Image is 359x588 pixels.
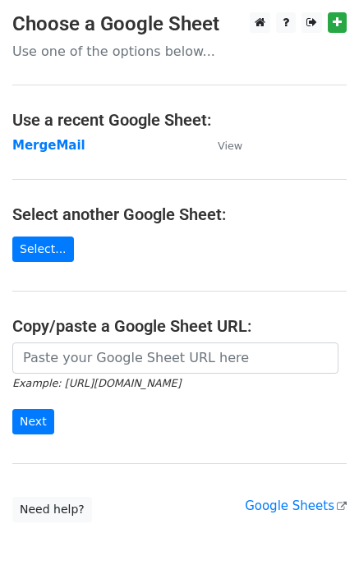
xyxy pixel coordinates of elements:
small: View [218,140,242,152]
input: Next [12,409,54,434]
h4: Copy/paste a Google Sheet URL: [12,316,347,336]
a: Google Sheets [245,498,347,513]
input: Paste your Google Sheet URL here [12,342,338,374]
a: MergeMail [12,138,85,153]
h3: Choose a Google Sheet [12,12,347,36]
h4: Select another Google Sheet: [12,204,347,224]
a: Need help? [12,497,92,522]
p: Use one of the options below... [12,43,347,60]
a: Select... [12,237,74,262]
h4: Use a recent Google Sheet: [12,110,347,130]
a: View [201,138,242,153]
small: Example: [URL][DOMAIN_NAME] [12,377,181,389]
